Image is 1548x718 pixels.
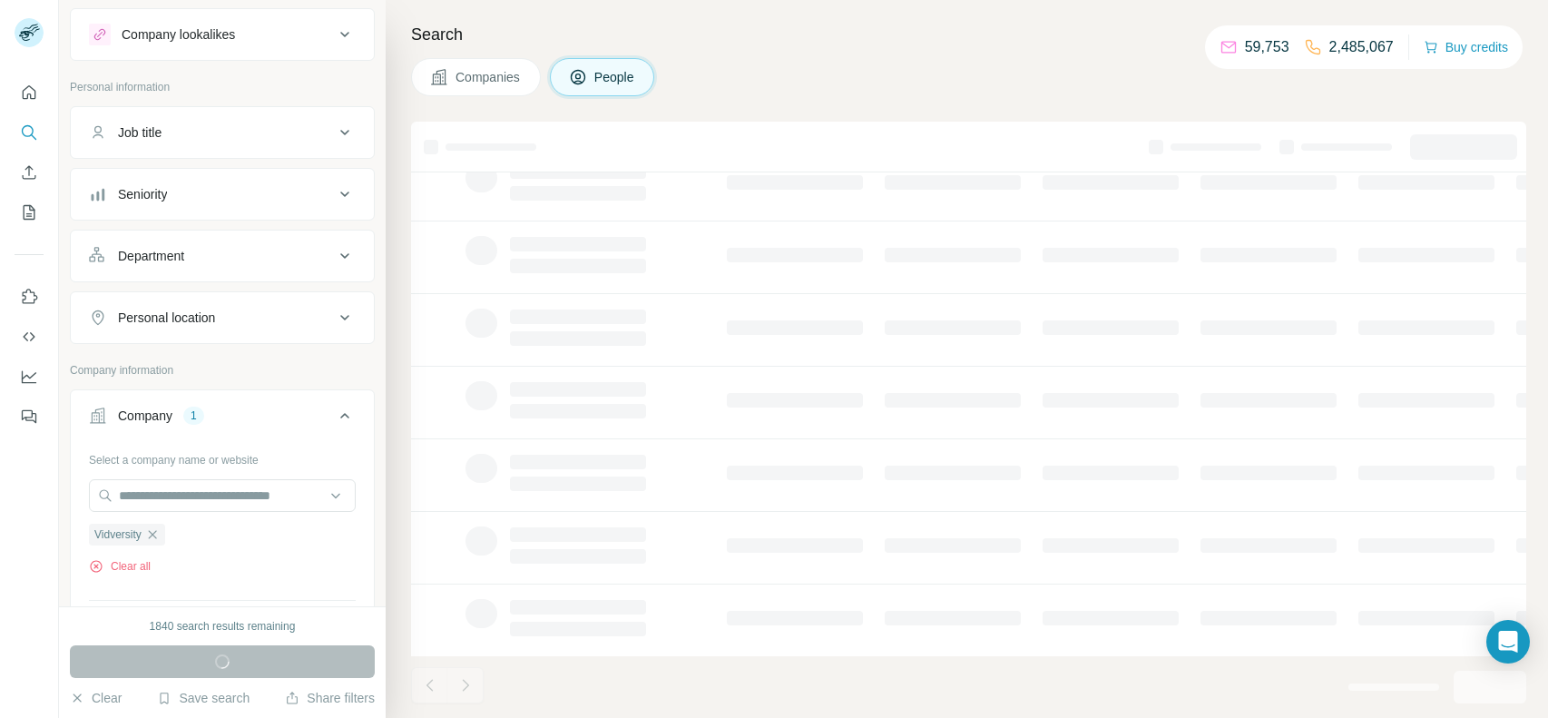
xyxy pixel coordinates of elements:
button: Quick start [15,76,44,109]
button: Enrich CSV [15,156,44,189]
h4: Search [411,22,1526,47]
div: Department [118,247,184,265]
div: Company lookalikes [122,25,235,44]
button: Save search [157,689,250,707]
button: Clear [70,689,122,707]
div: Company [118,407,172,425]
button: Personal location [71,296,374,339]
div: Seniority [118,185,167,203]
p: Company information [70,362,375,379]
button: Use Surfe on LinkedIn [15,280,44,313]
p: Personal information [70,79,375,95]
button: Share filters [285,689,375,707]
button: Use Surfe API [15,320,44,353]
span: Companies [456,68,522,86]
button: Seniority [71,172,374,216]
div: Job title [118,123,162,142]
div: 1840 search results remaining [150,618,296,634]
button: Job title [71,111,374,154]
button: Department [71,234,374,278]
p: 2,485,067 [1329,36,1394,58]
button: My lists [15,196,44,229]
button: Dashboard [15,360,44,393]
span: People [594,68,636,86]
div: 1 [183,408,204,424]
div: Select a company name or website [89,445,356,468]
button: Search [15,116,44,149]
button: Company1 [71,394,374,445]
div: Personal location [118,309,215,327]
span: Vidversity [94,526,142,543]
p: 59,753 [1245,36,1289,58]
button: Clear all [89,558,151,575]
button: Buy credits [1424,34,1508,60]
div: Open Intercom Messenger [1486,620,1530,664]
button: Company lookalikes [71,13,374,56]
button: Feedback [15,400,44,433]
